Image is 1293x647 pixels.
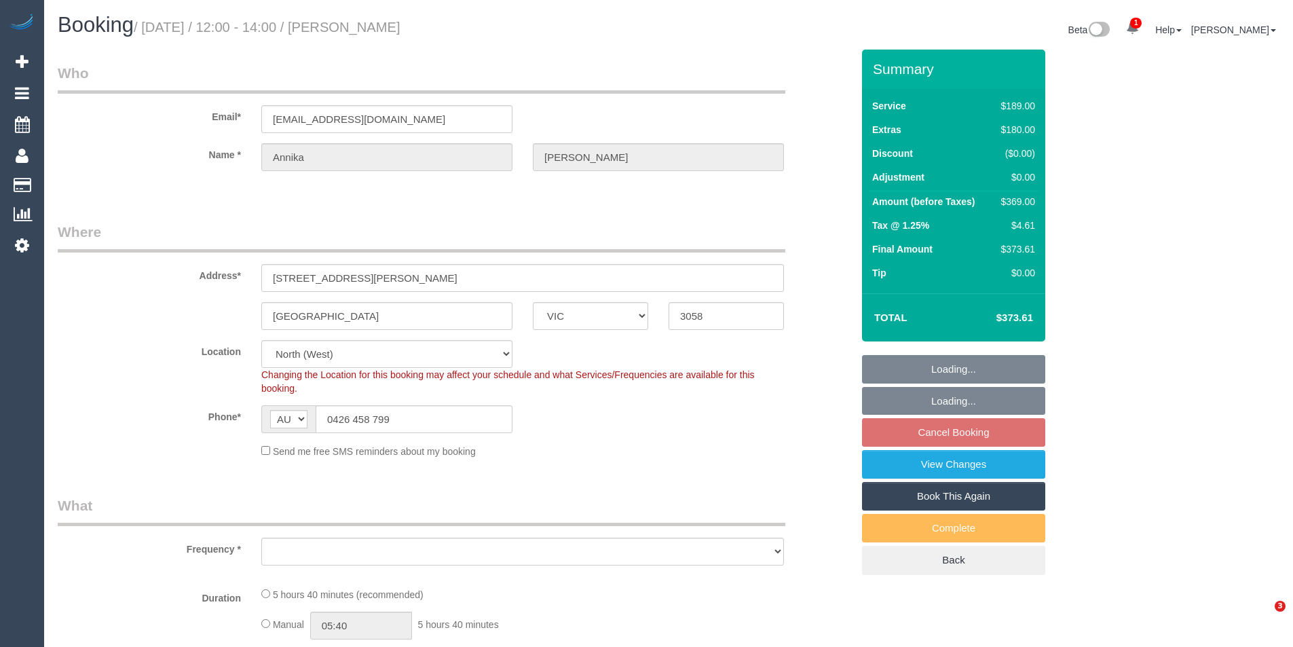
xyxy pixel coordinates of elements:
label: Phone* [48,405,251,424]
div: ($0.00) [996,147,1035,160]
h4: $373.61 [956,312,1033,324]
span: Manual [273,619,304,630]
legend: Who [58,63,785,94]
h3: Summary [873,61,1038,77]
label: Tip [872,266,886,280]
strong: Total [874,312,907,323]
label: Address* [48,264,251,282]
label: Name * [48,143,251,162]
label: Email* [48,105,251,124]
label: Final Amount [872,242,933,256]
input: Last Name* [533,143,784,171]
iframe: Intercom live chat [1247,601,1279,633]
span: Send me free SMS reminders about my booking [273,446,476,457]
a: Beta [1068,24,1110,35]
div: $369.00 [996,195,1035,208]
span: 3 [1275,601,1286,612]
input: First Name* [261,143,512,171]
div: $0.00 [996,266,1035,280]
label: Location [48,340,251,358]
label: Discount [872,147,913,160]
small: / [DATE] / 12:00 - 14:00 / [PERSON_NAME] [134,20,400,35]
label: Amount (before Taxes) [872,195,975,208]
label: Duration [48,587,251,605]
a: Help [1155,24,1182,35]
input: Post Code* [669,302,784,330]
label: Frequency * [48,538,251,556]
span: Booking [58,13,134,37]
a: View Changes [862,450,1045,479]
label: Adjustment [872,170,924,184]
span: 5 hours 40 minutes (recommended) [273,589,424,600]
a: 1 [1119,14,1146,43]
div: $189.00 [996,99,1035,113]
a: Back [862,546,1045,574]
img: New interface [1087,22,1110,39]
span: 5 hours 40 minutes [418,619,499,630]
legend: Where [58,222,785,253]
img: Automaid Logo [8,14,35,33]
div: $0.00 [996,170,1035,184]
legend: What [58,496,785,526]
input: Email* [261,105,512,133]
div: $180.00 [996,123,1035,136]
span: Changing the Location for this booking may affect your schedule and what Services/Frequencies are... [261,369,755,394]
div: $4.61 [996,219,1035,232]
label: Service [872,99,906,113]
input: Phone* [316,405,512,433]
div: $373.61 [996,242,1035,256]
a: [PERSON_NAME] [1191,24,1276,35]
input: Suburb* [261,302,512,330]
span: 1 [1130,18,1142,29]
label: Extras [872,123,901,136]
label: Tax @ 1.25% [872,219,929,232]
a: Book This Again [862,482,1045,511]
